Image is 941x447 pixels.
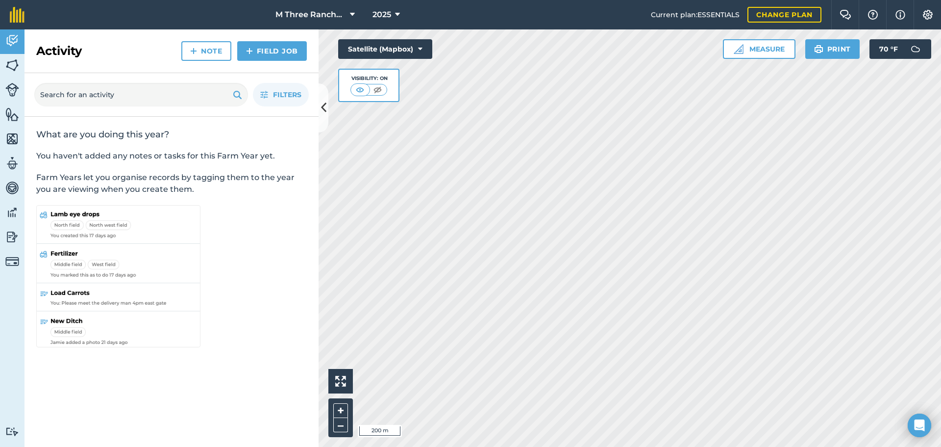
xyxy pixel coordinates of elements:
[36,150,307,162] p: You haven't added any notes or tasks for this Farm Year yet.
[350,75,388,82] div: Visibility: On
[253,83,309,106] button: Filters
[181,41,231,61] a: Note
[333,403,348,418] button: +
[5,83,19,97] img: svg+xml;base64,PD94bWwgdmVyc2lvbj0iMS4wIiBlbmNvZGluZz0idXRmLTgiPz4KPCEtLSBHZW5lcmF0b3I6IEFkb2JlIE...
[5,131,19,146] img: svg+xml;base64,PHN2ZyB4bWxucz0iaHR0cDovL3d3dy53My5vcmcvMjAwMC9zdmciIHdpZHRoPSI1NiIgaGVpZ2h0PSI2MC...
[5,205,19,220] img: svg+xml;base64,PD94bWwgdmVyc2lvbj0iMS4wIiBlbmNvZGluZz0idXRmLTgiPz4KPCEtLSBHZW5lcmF0b3I6IEFkb2JlIE...
[246,45,253,57] img: svg+xml;base64,PHN2ZyB4bWxucz0iaHR0cDovL3d3dy53My5vcmcvMjAwMC9zdmciIHdpZHRoPSIxNCIgaGVpZ2h0PSIyNC...
[10,7,25,23] img: fieldmargin Logo
[5,255,19,268] img: svg+xml;base64,PD94bWwgdmVyc2lvbj0iMS4wIiBlbmNvZGluZz0idXRmLTgiPz4KPCEtLSBHZW5lcmF0b3I6IEFkb2JlIE...
[922,10,934,20] img: A cog icon
[908,414,931,437] div: Open Intercom Messenger
[36,172,307,195] p: Farm Years let you organise records by tagging them to the year you are viewing when you create t...
[814,43,823,55] img: svg+xml;base64,PHN2ZyB4bWxucz0iaHR0cDovL3d3dy53My5vcmcvMjAwMC9zdmciIHdpZHRoPSIxOSIgaGVpZ2h0PSIyNC...
[237,41,307,61] a: Field Job
[371,85,384,95] img: svg+xml;base64,PHN2ZyB4bWxucz0iaHR0cDovL3d3dy53My5vcmcvMjAwMC9zdmciIHdpZHRoPSI1MCIgaGVpZ2h0PSI0MC...
[354,85,366,95] img: svg+xml;base64,PHN2ZyB4bWxucz0iaHR0cDovL3d3dy53My5vcmcvMjAwMC9zdmciIHdpZHRoPSI1MCIgaGVpZ2h0PSI0MC...
[867,10,879,20] img: A question mark icon
[747,7,821,23] a: Change plan
[723,39,795,59] button: Measure
[805,39,860,59] button: Print
[333,418,348,432] button: –
[372,9,391,21] span: 2025
[840,10,851,20] img: Two speech bubbles overlapping with the left bubble in the forefront
[338,39,432,59] button: Satellite (Mapbox)
[190,45,197,57] img: svg+xml;base64,PHN2ZyB4bWxucz0iaHR0cDovL3d3dy53My5vcmcvMjAwMC9zdmciIHdpZHRoPSIxNCIgaGVpZ2h0PSIyNC...
[335,376,346,387] img: Four arrows, one pointing top left, one top right, one bottom right and the last bottom left
[233,89,242,101] img: svg+xml;base64,PHN2ZyB4bWxucz0iaHR0cDovL3d3dy53My5vcmcvMjAwMC9zdmciIHdpZHRoPSIxOSIgaGVpZ2h0PSIyNC...
[5,107,19,122] img: svg+xml;base64,PHN2ZyB4bWxucz0iaHR0cDovL3d3dy53My5vcmcvMjAwMC9zdmciIHdpZHRoPSI1NiIgaGVpZ2h0PSI2MC...
[906,39,925,59] img: svg+xml;base64,PD94bWwgdmVyc2lvbj0iMS4wIiBlbmNvZGluZz0idXRmLTgiPz4KPCEtLSBHZW5lcmF0b3I6IEFkb2JlIE...
[5,33,19,48] img: svg+xml;base64,PD94bWwgdmVyc2lvbj0iMS4wIiBlbmNvZGluZz0idXRmLTgiPz4KPCEtLSBHZW5lcmF0b3I6IEFkb2JlIE...
[34,83,248,106] input: Search for an activity
[273,89,301,100] span: Filters
[895,9,905,21] img: svg+xml;base64,PHN2ZyB4bWxucz0iaHR0cDovL3d3dy53My5vcmcvMjAwMC9zdmciIHdpZHRoPSIxNyIgaGVpZ2h0PSIxNy...
[36,129,307,140] h2: What are you doing this year?
[5,181,19,195] img: svg+xml;base64,PD94bWwgdmVyc2lvbj0iMS4wIiBlbmNvZGluZz0idXRmLTgiPz4KPCEtLSBHZW5lcmF0b3I6IEFkb2JlIE...
[275,9,346,21] span: M Three Ranches LLC
[36,43,82,59] h2: Activity
[5,156,19,171] img: svg+xml;base64,PD94bWwgdmVyc2lvbj0iMS4wIiBlbmNvZGluZz0idXRmLTgiPz4KPCEtLSBHZW5lcmF0b3I6IEFkb2JlIE...
[734,44,743,54] img: Ruler icon
[651,9,740,20] span: Current plan : ESSENTIALS
[5,427,19,436] img: svg+xml;base64,PD94bWwgdmVyc2lvbj0iMS4wIiBlbmNvZGluZz0idXRmLTgiPz4KPCEtLSBHZW5lcmF0b3I6IEFkb2JlIE...
[5,230,19,244] img: svg+xml;base64,PD94bWwgdmVyc2lvbj0iMS4wIiBlbmNvZGluZz0idXRmLTgiPz4KPCEtLSBHZW5lcmF0b3I6IEFkb2JlIE...
[5,58,19,73] img: svg+xml;base64,PHN2ZyB4bWxucz0iaHR0cDovL3d3dy53My5vcmcvMjAwMC9zdmciIHdpZHRoPSI1NiIgaGVpZ2h0PSI2MC...
[879,39,898,59] span: 70 ° F
[869,39,931,59] button: 70 °F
